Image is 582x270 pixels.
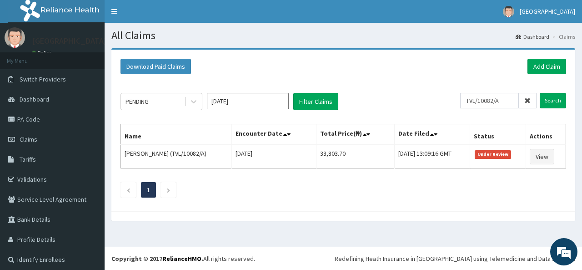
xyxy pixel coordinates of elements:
[540,93,566,108] input: Search
[147,186,150,194] a: Page 1 is your current page
[530,149,554,164] a: View
[120,59,191,74] button: Download Paid Claims
[125,97,149,106] div: PENDING
[231,124,316,145] th: Encounter Date
[470,124,526,145] th: Status
[111,30,575,41] h1: All Claims
[166,186,171,194] a: Next page
[335,254,575,263] div: Redefining Heath Insurance in [GEOGRAPHIC_DATA] using Telemedicine and Data Science!
[111,255,203,263] strong: Copyright © 2017 .
[316,124,394,145] th: Total Price(₦)
[20,75,66,83] span: Switch Providers
[394,124,470,145] th: Date Filed
[121,124,232,145] th: Name
[527,59,566,74] a: Add Claim
[460,93,519,108] input: Search by HMO ID
[32,37,107,45] p: [GEOGRAPHIC_DATA]
[20,135,37,143] span: Claims
[526,124,566,145] th: Actions
[207,93,289,109] input: Select Month and Year
[20,155,36,163] span: Tariffs
[316,145,394,168] td: 33,803.70
[126,186,130,194] a: Previous page
[5,27,25,48] img: User Image
[121,145,232,168] td: [PERSON_NAME] (TVL/10082/A)
[516,33,549,41] a: Dashboard
[520,7,575,15] span: [GEOGRAPHIC_DATA]
[105,247,582,270] footer: All rights reserved.
[475,150,512,158] span: Under Review
[20,95,49,103] span: Dashboard
[32,50,54,56] a: Online
[162,255,201,263] a: RelianceHMO
[293,93,338,110] button: Filter Claims
[231,145,316,168] td: [DATE]
[550,33,575,41] li: Claims
[394,145,470,168] td: [DATE] 13:09:16 GMT
[503,6,514,17] img: User Image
